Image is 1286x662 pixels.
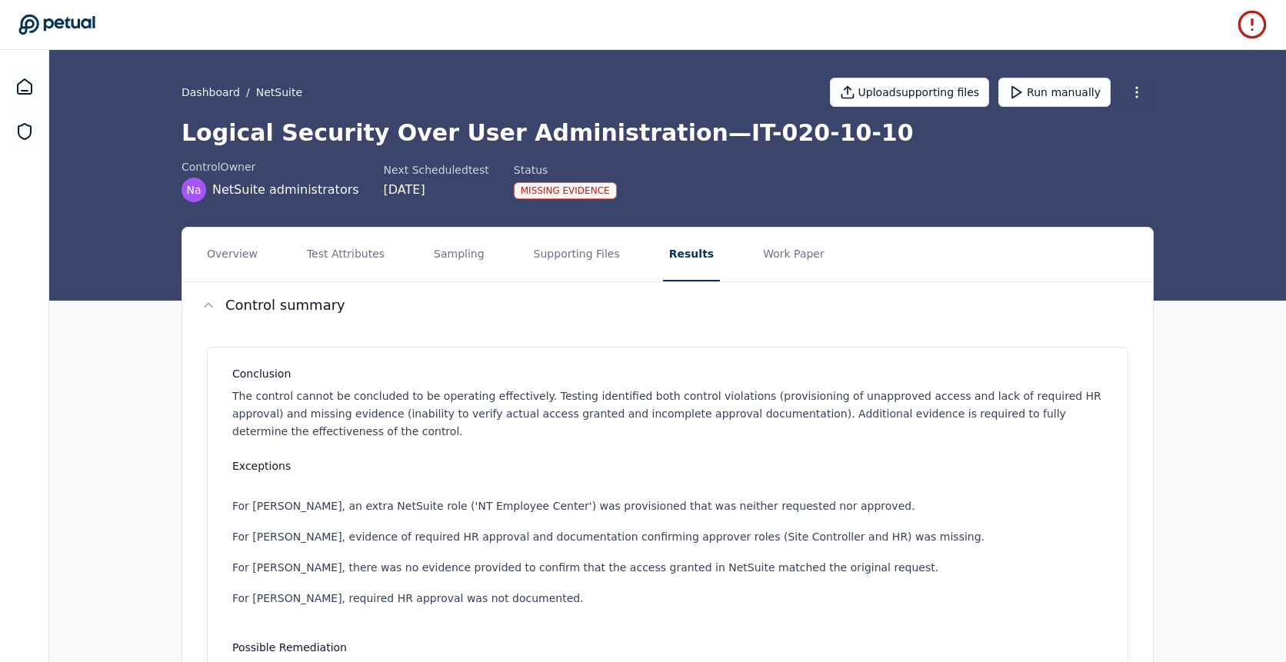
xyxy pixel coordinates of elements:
h2: Control summary [225,294,345,316]
div: Status [514,162,617,178]
div: / [182,85,302,100]
button: Uploadsupporting files [830,78,990,107]
a: SOC [6,113,43,150]
button: Test Attributes [301,228,391,281]
button: Overview [201,228,264,281]
div: Missing Evidence [514,182,617,199]
button: Sampling [428,228,491,281]
li: For [PERSON_NAME], required HR approval was not documented. [232,590,1109,606]
h3: Exceptions [232,458,1109,474]
button: Results [663,228,720,281]
a: Dashboard [6,68,43,105]
button: Run manually [998,78,1111,107]
li: For [PERSON_NAME], there was no evidence provided to confirm that the access granted in NetSuite ... [232,560,1109,575]
a: Go to Dashboard [18,14,95,35]
div: control Owner [182,159,359,175]
span: NetSuite administrators [212,181,359,199]
div: [DATE] [384,181,489,199]
nav: Tabs [182,228,1153,281]
button: Work Paper [757,228,831,281]
li: For [PERSON_NAME], an extra NetSuite role ('NT Employee Center') was provisioned that was neither... [232,498,1109,514]
h3: Conclusion [232,366,1109,381]
button: Control summary [182,282,1153,328]
a: Dashboard [182,85,240,100]
div: Next Scheduled test [384,162,489,178]
h3: Possible Remediation [232,640,1109,655]
h1: Logical Security Over User Administration — IT-020-10-10 [182,119,1154,147]
button: NetSuite [256,85,302,100]
p: The control cannot be concluded to be operating effectively. Testing identified both control viol... [232,388,1109,440]
button: Supporting Files [528,228,626,281]
li: For [PERSON_NAME], evidence of required HR approval and documentation confirming approver roles (... [232,529,1109,544]
span: Na [186,182,201,198]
